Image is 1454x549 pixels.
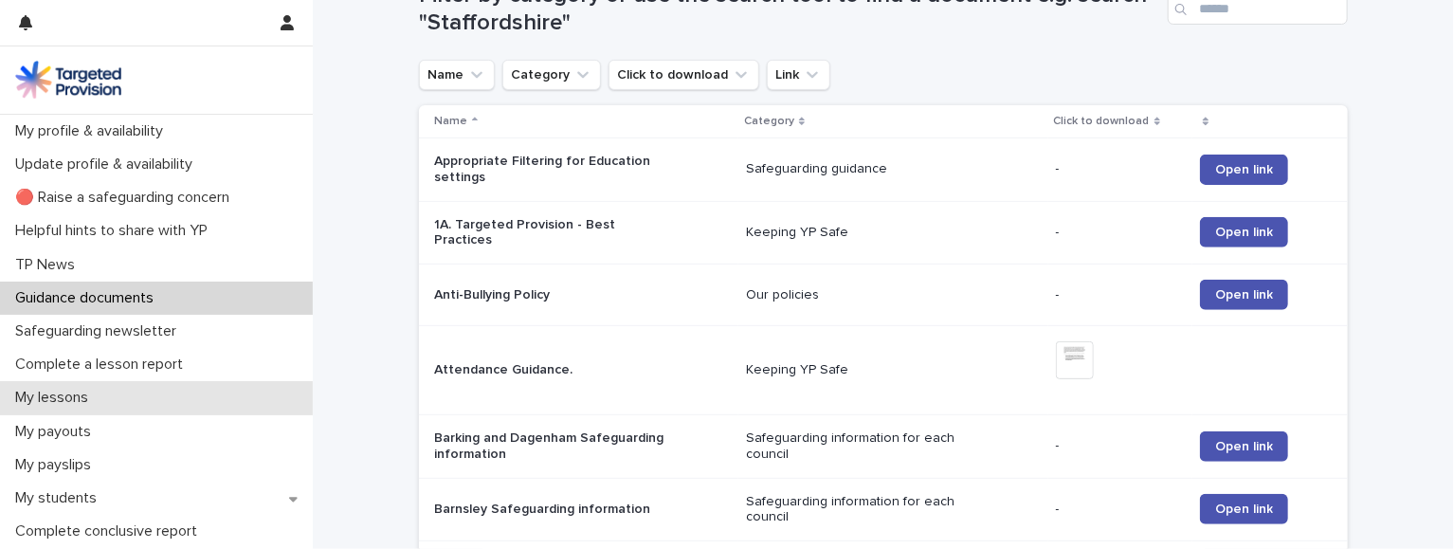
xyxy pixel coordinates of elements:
img: M5nRWzHhSzIhMunXDL62 [15,61,121,99]
p: Appropriate Filtering for Education settings [434,154,671,186]
tr: Attendance Guidance.Keeping YP Safe [419,326,1348,415]
span: Open link [1215,440,1273,453]
button: Name [419,60,495,90]
p: Guidance documents [8,289,169,307]
p: Click to download [1054,111,1150,132]
a: Open link [1200,217,1288,247]
a: Open link [1200,431,1288,462]
span: Open link [1215,226,1273,239]
p: Complete a lesson report [8,356,198,374]
p: Safeguarding information for each council [746,494,983,526]
p: My payouts [8,423,106,441]
p: Attendance Guidance. [434,362,671,378]
p: My profile & availability [8,122,178,140]
p: Update profile & availability [8,156,208,174]
p: My payslips [8,456,106,474]
span: Open link [1215,163,1273,176]
a: Open link [1200,280,1288,310]
p: Category [744,111,794,132]
p: Helpful hints to share with YP [8,222,223,240]
p: Safeguarding newsletter [8,322,191,340]
p: My students [8,489,112,507]
p: Name [434,111,467,132]
button: Link [767,60,830,90]
p: Anti-Bullying Policy [434,287,671,303]
p: - [1056,225,1186,241]
p: Complete conclusive report [8,522,212,540]
p: - [1056,438,1186,454]
p: - [1056,161,1186,177]
p: My lessons [8,389,103,407]
p: Safeguarding guidance [746,161,983,177]
p: TP News [8,256,90,274]
p: 🔴 Raise a safeguarding concern [8,189,245,207]
p: Our policies [746,287,983,303]
p: Safeguarding information for each council [746,430,983,463]
tr: Barnsley Safeguarding informationSafeguarding information for each council-Open link [419,478,1348,541]
a: Open link [1200,494,1288,524]
span: Open link [1215,503,1273,516]
button: Click to download [609,60,759,90]
span: Open link [1215,288,1273,302]
p: Keeping YP Safe [746,225,983,241]
a: Open link [1200,155,1288,185]
p: Barnsley Safeguarding information [434,502,671,518]
tr: Anti-Bullying PolicyOur policies-Open link [419,265,1348,326]
p: 1A. Targeted Provision - Best Practices [434,217,671,249]
tr: Barking and Dagenham Safeguarding informationSafeguarding information for each council-Open link [419,414,1348,478]
tr: 1A. Targeted Provision - Best PracticesKeeping YP Safe-Open link [419,201,1348,265]
tr: Appropriate Filtering for Education settingsSafeguarding guidance-Open link [419,137,1348,201]
p: - [1056,502,1186,518]
button: Category [502,60,601,90]
p: - [1056,287,1186,303]
p: Barking and Dagenham Safeguarding information [434,430,671,463]
p: Keeping YP Safe [746,362,983,378]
